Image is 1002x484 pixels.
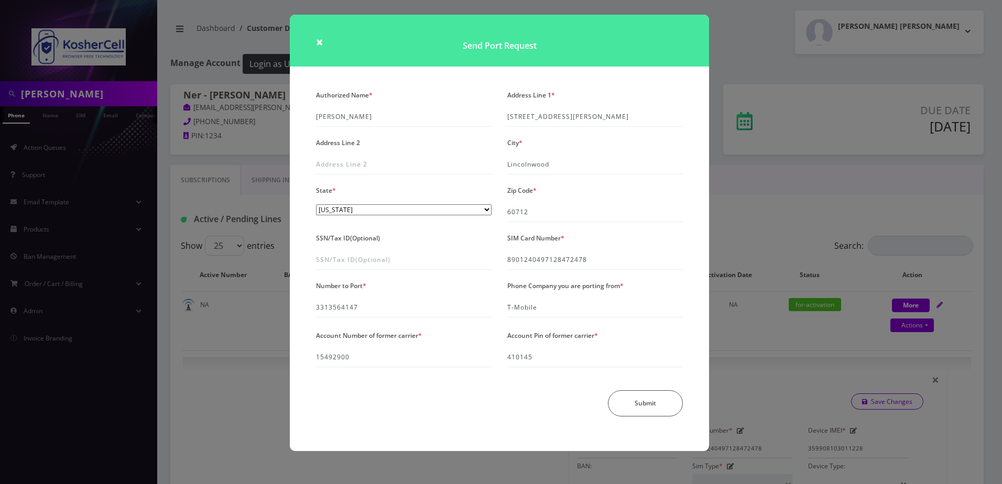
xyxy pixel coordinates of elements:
[507,278,624,293] label: Phone Company you are porting from
[316,328,422,343] label: Account Number of former carrier
[316,183,336,198] label: State
[507,183,537,198] label: Zip Code
[316,298,492,317] input: Number to Port
[316,250,492,270] input: SSN/Tax ID(Optional)
[316,230,380,246] label: SSN/Tax ID(Optional)
[316,87,373,103] label: Authorized Name
[507,135,522,150] label: City
[290,15,709,67] h1: Send Port Request
[608,390,683,416] button: Submit
[507,87,555,103] label: Address Line 1
[507,155,683,174] input: Please Enter City
[316,278,366,293] label: Number to Port
[507,250,683,270] input: SIM Card Number
[316,135,360,150] label: Address Line 2
[316,33,323,50] span: ×
[316,155,492,174] input: Address Line 2
[507,202,683,222] input: Zip
[316,107,492,127] input: Please Enter Authorized Name
[316,36,323,48] button: Close
[507,107,683,127] input: Address Line 1
[507,328,598,343] label: Account Pin of former carrier
[507,230,564,246] label: SIM Card Number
